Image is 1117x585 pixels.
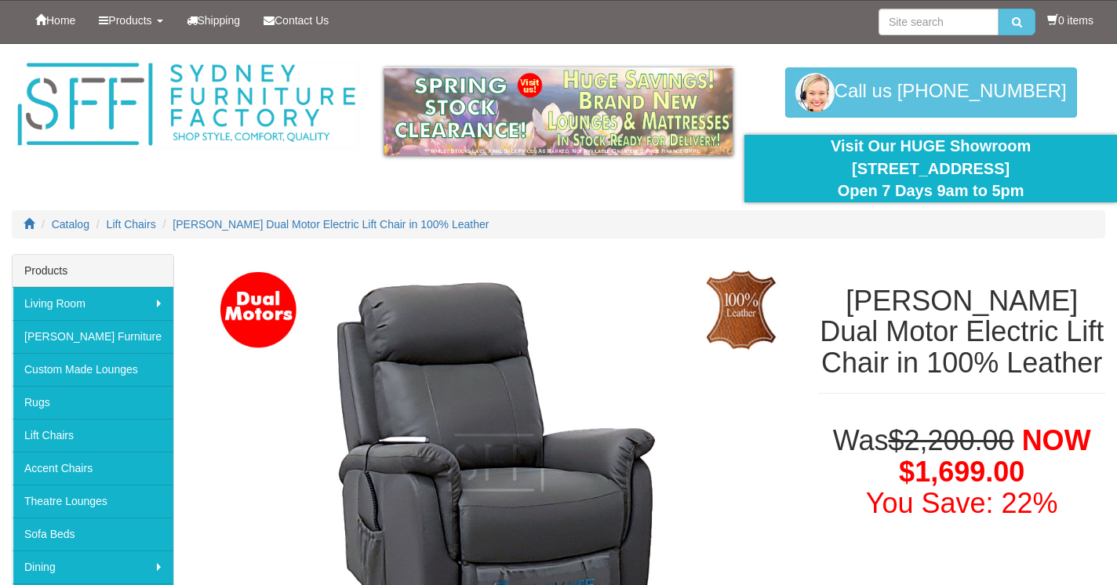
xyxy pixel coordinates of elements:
[175,1,253,40] a: Shipping
[879,9,999,35] input: Site search
[13,287,173,320] a: Living Room
[275,14,329,27] span: Contact Us
[888,424,1013,456] del: $2,200.00
[107,218,156,231] a: Lift Chairs
[108,14,151,27] span: Products
[13,452,173,485] a: Accent Chairs
[13,518,173,550] a: Sofa Beds
[384,67,733,155] img: spring-sale.gif
[818,425,1105,518] h1: Was
[13,255,173,287] div: Products
[24,1,87,40] a: Home
[899,424,1091,488] span: NOW $1,699.00
[87,1,174,40] a: Products
[252,1,340,40] a: Contact Us
[866,487,1058,519] font: You Save: 22%
[818,285,1105,379] h1: [PERSON_NAME] Dual Motor Electric Lift Chair in 100% Leather
[198,14,241,27] span: Shipping
[756,135,1105,202] div: Visit Our HUGE Showroom [STREET_ADDRESS] Open 7 Days 9am to 5pm
[13,320,173,353] a: [PERSON_NAME] Furniture
[13,485,173,518] a: Theatre Lounges
[13,353,173,386] a: Custom Made Lounges
[12,60,361,150] img: Sydney Furniture Factory
[52,218,89,231] a: Catalog
[13,550,173,583] a: Dining
[13,386,173,419] a: Rugs
[46,14,75,27] span: Home
[1047,13,1093,28] li: 0 items
[13,419,173,452] a: Lift Chairs
[173,218,489,231] a: [PERSON_NAME] Dual Motor Electric Lift Chair in 100% Leather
